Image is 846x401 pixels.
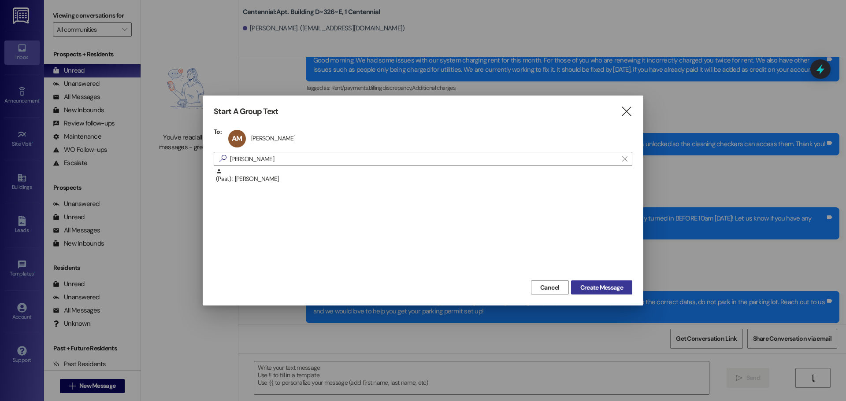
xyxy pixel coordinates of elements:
[622,155,627,162] i: 
[571,280,632,294] button: Create Message
[540,283,560,292] span: Cancel
[214,168,632,190] div: (Past) : [PERSON_NAME]
[214,128,222,136] h3: To:
[620,107,632,116] i: 
[580,283,623,292] span: Create Message
[214,107,278,117] h3: Start A Group Text
[232,134,242,143] span: AM
[230,153,618,165] input: Search for any contact or apartment
[531,280,569,294] button: Cancel
[251,134,295,142] div: [PERSON_NAME]
[216,154,230,163] i: 
[216,168,632,184] div: (Past) : [PERSON_NAME]
[618,152,632,166] button: Clear text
